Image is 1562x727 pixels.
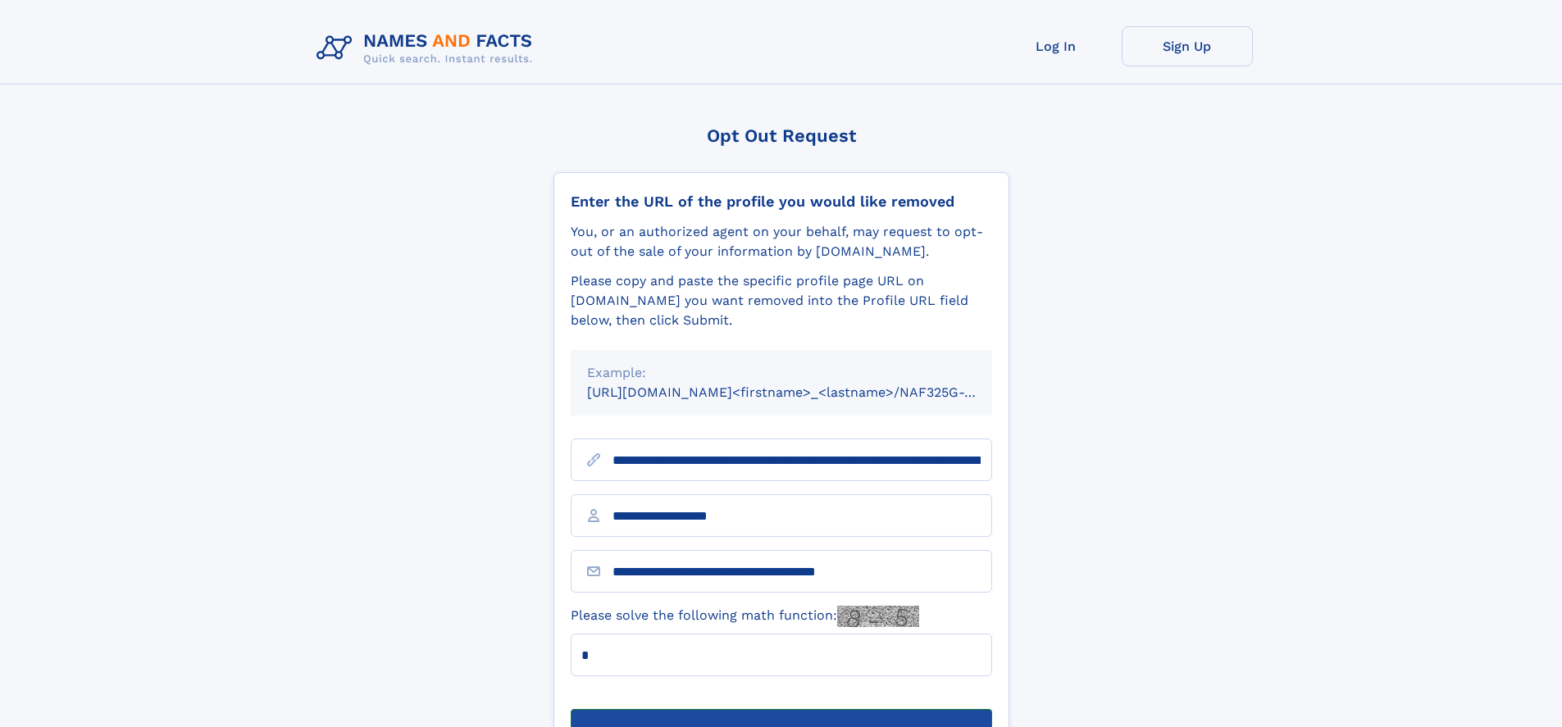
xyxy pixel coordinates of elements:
[571,222,992,261] div: You, or an authorized agent on your behalf, may request to opt-out of the sale of your informatio...
[571,193,992,211] div: Enter the URL of the profile you would like removed
[553,125,1009,146] div: Opt Out Request
[1122,26,1253,66] a: Sign Up
[990,26,1122,66] a: Log In
[310,26,546,70] img: Logo Names and Facts
[587,363,976,383] div: Example:
[571,271,992,330] div: Please copy and paste the specific profile page URL on [DOMAIN_NAME] you want removed into the Pr...
[587,384,1023,400] small: [URL][DOMAIN_NAME]<firstname>_<lastname>/NAF325G-xxxxxxxx
[571,606,919,627] label: Please solve the following math function:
